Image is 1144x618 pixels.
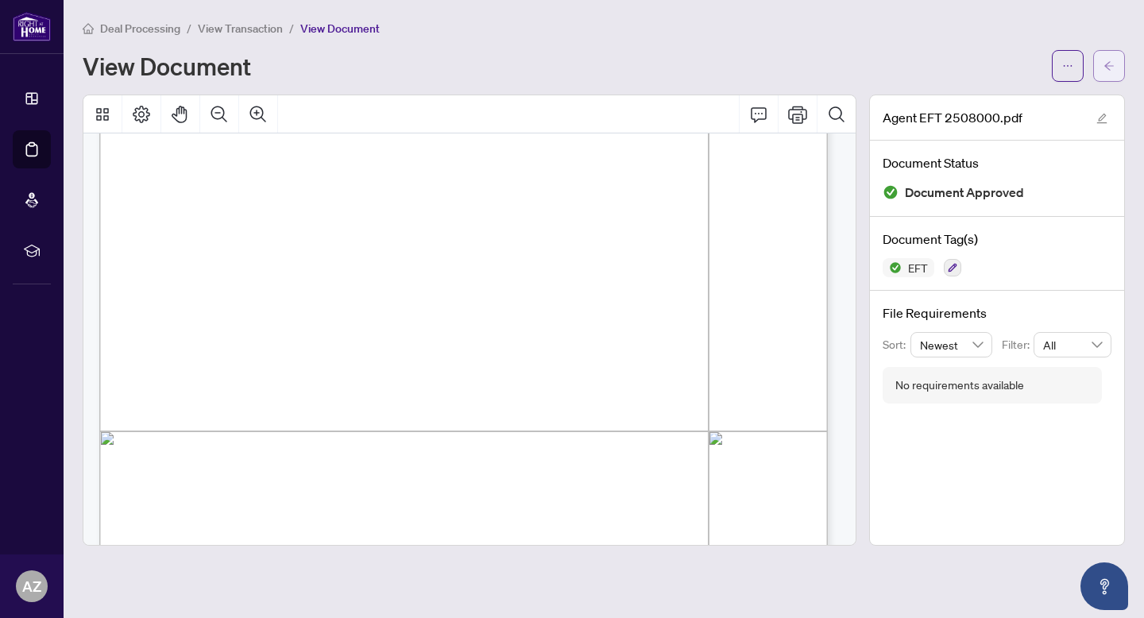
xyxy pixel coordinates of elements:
span: Agent EFT 2508000.pdf [883,108,1022,127]
span: Deal Processing [100,21,180,36]
li: / [289,19,294,37]
span: EFT [902,262,934,273]
span: edit [1096,113,1107,124]
span: arrow-left [1103,60,1115,71]
img: Status Icon [883,258,902,277]
span: AZ [22,575,41,597]
span: home [83,23,94,34]
div: No requirements available [895,377,1024,394]
p: Sort: [883,336,910,353]
button: Open asap [1080,562,1128,610]
span: ellipsis [1062,60,1073,71]
h4: Document Tag(s) [883,230,1111,249]
span: View Document [300,21,380,36]
li: / [187,19,191,37]
span: Newest [920,333,984,357]
img: logo [13,12,51,41]
img: Document Status [883,184,899,200]
h4: Document Status [883,153,1111,172]
p: Filter: [1002,336,1034,353]
h1: View Document [83,53,251,79]
span: All [1043,333,1102,357]
h4: File Requirements [883,303,1111,323]
span: Document Approved [905,182,1024,203]
span: View Transaction [198,21,283,36]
